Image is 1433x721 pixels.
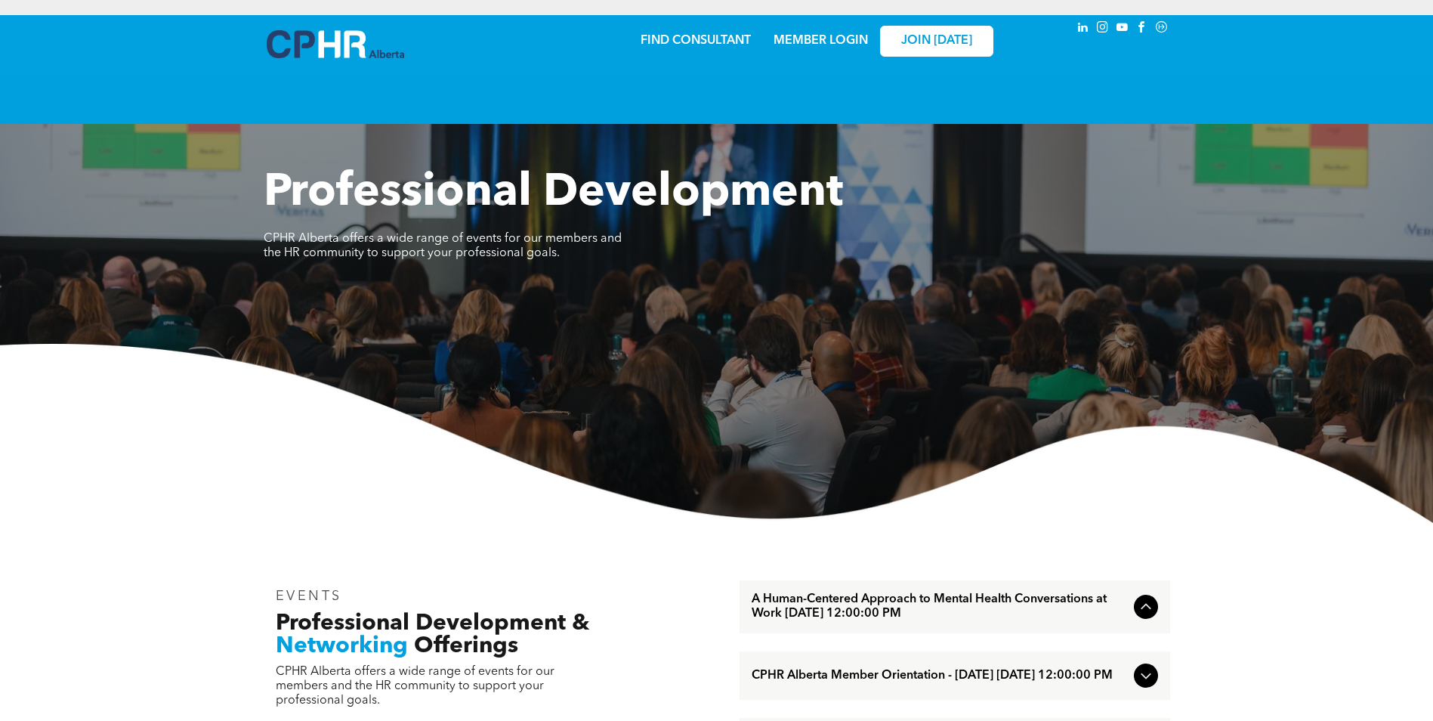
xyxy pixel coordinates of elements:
[276,612,589,635] span: Professional Development &
[1095,19,1111,39] a: instagram
[276,589,343,603] span: EVENTS
[1154,19,1170,39] a: Social network
[752,593,1128,621] span: A Human-Centered Approach to Mental Health Conversations at Work [DATE] 12:00:00 PM
[414,635,518,658] span: Offerings
[267,30,404,58] img: A blue and white logo for cp alberta
[1075,19,1092,39] a: linkedin
[880,26,993,57] a: JOIN [DATE]
[1114,19,1131,39] a: youtube
[276,666,554,707] span: CPHR Alberta offers a wide range of events for our members and the HR community to support your p...
[264,233,622,259] span: CPHR Alberta offers a wide range of events for our members and the HR community to support your p...
[276,635,408,658] span: Networking
[264,171,843,216] span: Professional Development
[774,35,868,47] a: MEMBER LOGIN
[901,34,972,48] span: JOIN [DATE]
[752,669,1128,683] span: CPHR Alberta Member Orientation - [DATE] [DATE] 12:00:00 PM
[641,35,751,47] a: FIND CONSULTANT
[1134,19,1150,39] a: facebook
